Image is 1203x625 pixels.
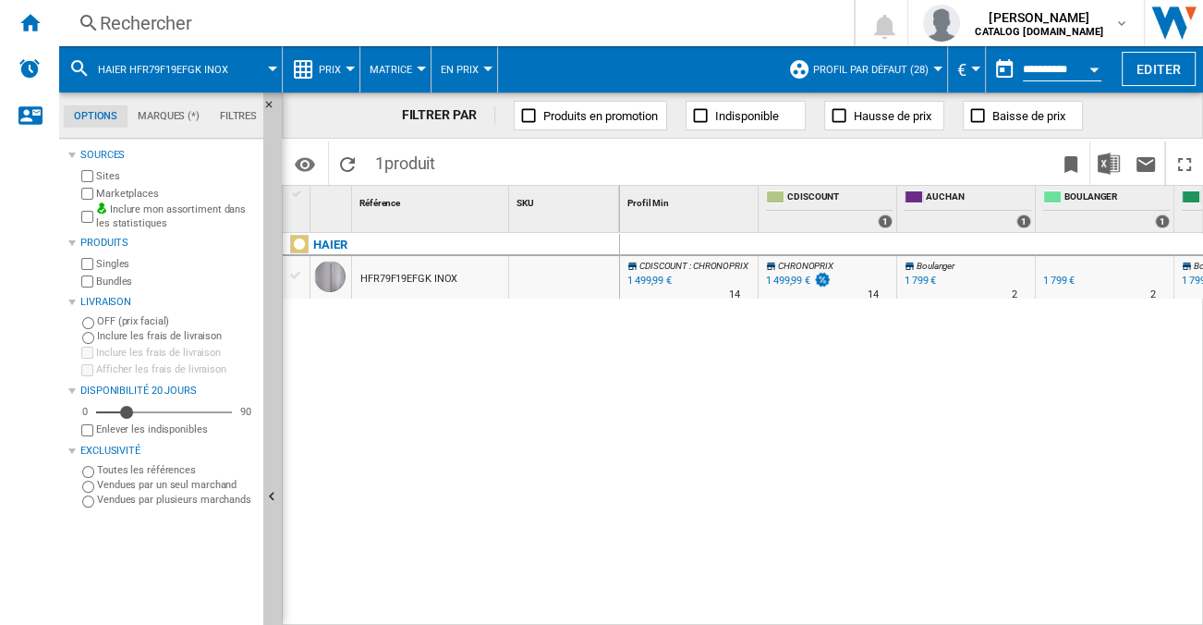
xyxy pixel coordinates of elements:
[686,101,806,130] button: Indisponible
[97,329,256,343] label: Inclure les frais de livraison
[975,26,1103,38] b: CATALOG [DOMAIN_NAME]
[292,46,350,92] div: Prix
[1090,141,1127,185] button: Télécharger au format Excel
[98,46,247,92] button: HAIER HFR79F19EFGK INOX
[96,169,256,183] label: Sites
[689,261,748,271] span: : CHRONOPRIX
[1166,141,1203,185] button: Plein écran
[210,105,267,128] md-tab-item: Filtres
[514,101,667,130] button: Produits en promotion
[948,46,986,92] md-menu: Currency
[991,109,1064,123] span: Baisse de prix
[359,198,400,208] span: Référence
[97,478,256,492] label: Vendues par un seul marchand
[81,258,93,270] input: Singles
[441,64,479,76] span: En Prix
[714,109,778,123] span: Indisponible
[625,272,672,290] div: Mise à jour : lundi 18 août 2025 02:29
[80,384,256,398] div: Disponibilité 20 Jours
[824,101,944,130] button: Hausse de prix
[68,46,273,92] div: HAIER HFR79F19EFGK INOX
[314,186,351,214] div: Sort None
[513,186,619,214] div: Sort None
[128,105,210,128] md-tab-item: Marques (*)
[82,332,94,344] input: Inclure les frais de livraison
[96,275,256,288] label: Bundles
[384,153,435,173] span: produit
[263,92,286,126] button: Masquer
[923,5,960,42] img: profile.jpg
[1150,286,1156,304] div: Délai de livraison : 2 jours
[96,202,256,231] label: Inclure mon assortiment dans les statistiques
[624,186,758,214] div: Profil Min Sort None
[98,64,228,76] span: HAIER HFR79F19EFGK INOX
[286,147,323,180] button: Options
[82,466,94,478] input: Toutes les références
[356,186,508,214] div: Référence Sort None
[81,364,93,376] input: Afficher les frais de livraison
[639,261,687,271] span: CDISCOUNT
[1098,153,1120,175] img: excel-24x24.png
[319,46,350,92] button: Prix
[96,362,256,376] label: Afficher les frais de livraison
[1052,141,1089,185] button: Créer un favoris
[957,46,976,92] button: €
[441,46,488,92] button: En Prix
[18,57,41,80] img: alerts-logo.svg
[366,141,444,180] span: 1
[81,424,93,436] input: Afficher les frais de livraison
[926,190,1031,206] span: AUCHAN
[1077,50,1111,83] button: Open calendar
[729,286,740,304] div: Délai de livraison : 14 jours
[986,51,1023,88] button: md-calendar
[64,105,128,128] md-tab-item: Options
[402,106,496,125] div: FILTRER PAR
[356,186,508,214] div: Sort None
[81,205,93,228] input: Inclure mon assortiment dans les statistiques
[1012,286,1017,304] div: Délai de livraison : 2 jours
[96,423,256,436] label: Enlever les indisponibles
[788,46,938,92] div: Profil par défaut (28)
[963,101,1083,130] button: Baisse de prix
[762,186,896,232] div: CDISCOUNT 1 offers sold by CDISCOUNT
[624,186,758,214] div: Sort None
[81,170,93,182] input: Sites
[1122,52,1196,86] button: Editer
[1016,214,1031,228] div: 1 offers sold by AUCHAN
[80,444,256,459] div: Exclusivité
[82,481,94,493] input: Vendues par un seul marchand
[1155,214,1170,228] div: 1 offers sold by BOULANGER
[513,186,619,214] div: SKU Sort None
[1127,141,1164,185] button: Envoyer ce rapport par email
[96,257,256,271] label: Singles
[1043,275,1075,287] div: 1 799 €
[1039,186,1173,232] div: BOULANGER 1 offers sold by BOULANGER
[516,198,534,208] span: SKU
[813,64,929,76] span: Profil par défaut (28)
[82,317,94,329] input: OFF (prix facial)
[236,405,256,419] div: 90
[96,202,107,214] img: mysite-bg-18x18.png
[81,188,93,200] input: Marketplaces
[96,187,256,201] label: Marketplaces
[627,198,669,208] span: Profil Min
[813,46,938,92] button: Profil par défaut (28)
[902,272,936,290] div: 1 799 €
[96,403,232,422] md-slider: Disponibilité
[778,261,833,271] span: CHRONOPRIX
[853,109,930,123] span: Hausse de prix
[813,272,832,288] img: promotionV3.png
[1040,272,1075,290] div: 1 799 €
[81,347,93,359] input: Inclure les frais de livraison
[901,186,1035,232] div: AUCHAN 1 offers sold by AUCHAN
[766,275,810,287] div: 1 499,99 €
[905,275,936,287] div: 1 799 €
[975,8,1103,27] span: [PERSON_NAME]
[542,109,657,123] span: Produits en promotion
[97,493,256,507] label: Vendues par plusieurs marchands
[82,496,94,508] input: Vendues par plusieurs marchands
[319,64,341,76] span: Prix
[81,276,93,288] input: Bundles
